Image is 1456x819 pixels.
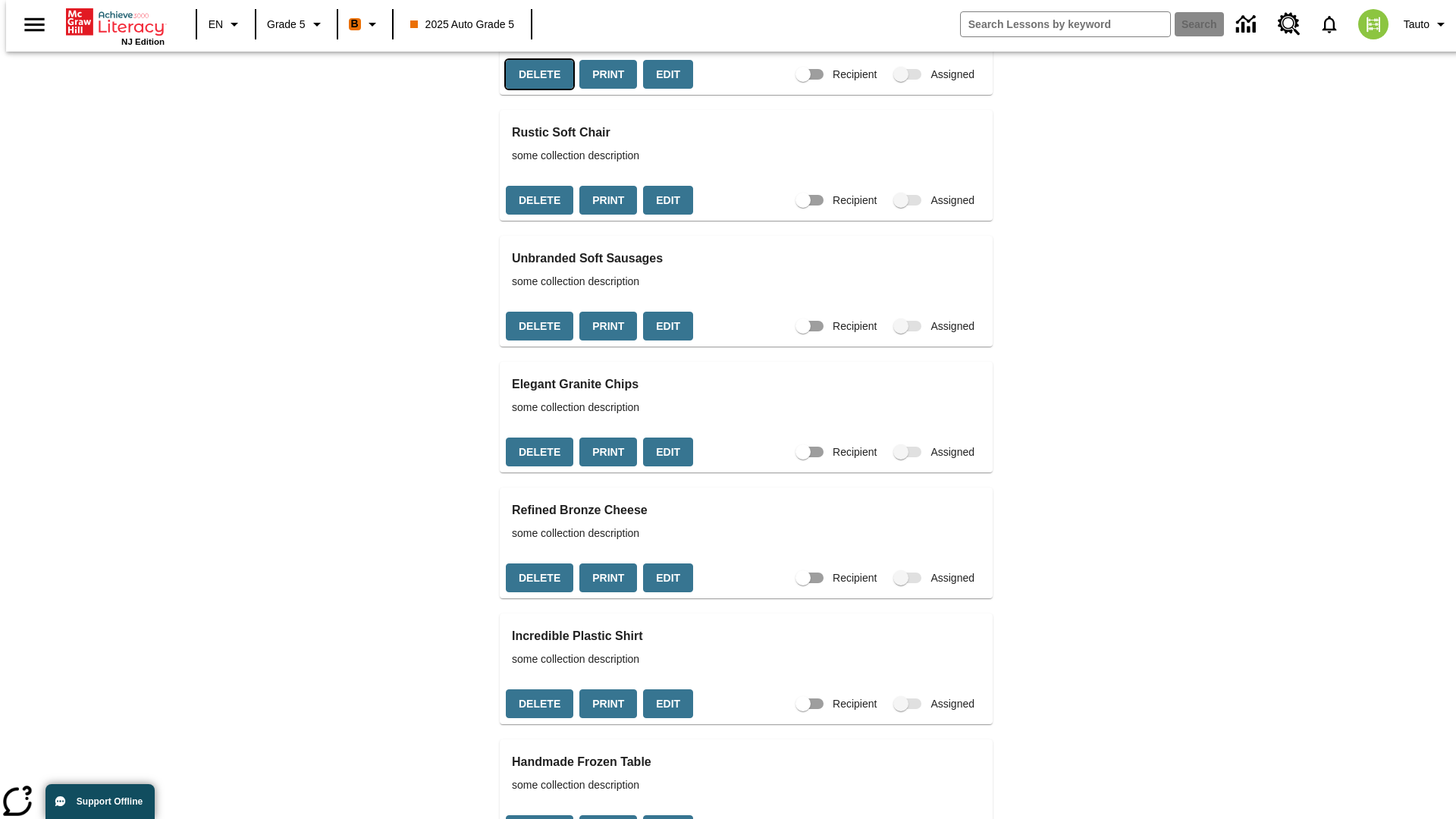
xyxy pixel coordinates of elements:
span: B [351,14,359,33]
span: Assigned [930,67,974,83]
button: Print, will open in a new window [579,312,637,341]
span: 2025 Auto Grade 5 [410,17,515,33]
span: some collection description [512,777,981,793]
button: Edit [643,60,693,89]
span: some collection description [512,148,981,164]
h3: Unbranded Soft Sausages [512,248,981,269]
button: Edit [643,438,693,467]
a: Resource Center, Will open in new tab [1269,4,1310,45]
span: Recipient [833,444,877,460]
span: Recipient [833,67,877,83]
button: Delete [506,186,573,215]
span: Assigned [930,193,974,209]
h3: Rustic Soft Chair [512,122,981,143]
h3: Handmade Frozen Table [512,752,981,773]
h3: Elegant Granite Chips [512,374,981,395]
button: Delete [506,438,573,467]
a: Notifications [1310,5,1349,44]
button: Edit [643,563,693,593]
button: Delete [506,312,573,341]
button: Language: EN, Select a language [202,11,250,38]
span: Recipient [833,696,877,712]
span: Recipient [833,318,877,334]
button: Select a new avatar [1349,5,1398,44]
span: Assigned [930,696,974,712]
button: Delete [506,563,573,593]
span: Assigned [930,570,974,586]
span: some collection description [512,651,981,667]
button: Edit [643,186,693,215]
span: Assigned [930,444,974,460]
button: Print, will open in a new window [579,186,637,215]
button: Print, will open in a new window [579,438,637,467]
a: Home [66,7,165,37]
button: Profile/Settings [1398,11,1456,38]
button: Delete [506,60,573,89]
span: EN [209,17,223,33]
button: Delete [506,689,573,719]
button: Grade: Grade 5, Select a grade [261,11,332,38]
button: Support Offline [45,784,155,819]
button: Edit [643,312,693,341]
button: Print, will open in a new window [579,563,637,593]
button: Edit [643,689,693,719]
input: search field [961,12,1170,36]
div: Home [66,5,165,46]
h3: Refined Bronze Cheese [512,500,981,521]
button: Open side menu [12,2,57,47]
span: Assigned [930,318,974,334]
button: Print, will open in a new window [579,689,637,719]
span: some collection description [512,400,981,416]
button: Boost Class color is orange. Change class color [343,11,388,38]
img: avatar image [1358,9,1389,39]
span: NJ Edition [121,37,165,46]
span: Support Offline [77,796,143,807]
span: Recipient [833,193,877,209]
span: Grade 5 [267,17,306,33]
button: Print, will open in a new window [579,60,637,89]
span: some collection description [512,274,981,290]
span: Recipient [833,570,877,586]
a: Data Center [1227,4,1269,45]
span: Tauto [1404,17,1429,33]
h3: Incredible Plastic Shirt [512,626,981,647]
span: some collection description [512,526,981,541]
